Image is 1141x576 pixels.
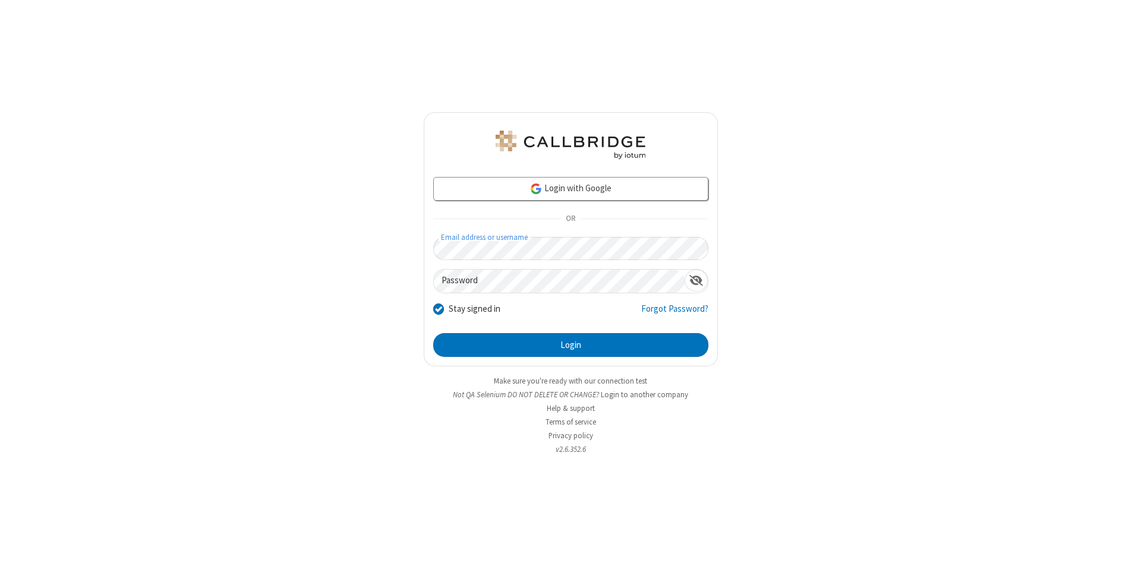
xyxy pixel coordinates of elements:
a: Privacy policy [549,431,593,441]
a: Forgot Password? [641,302,708,325]
li: Not QA Selenium DO NOT DELETE OR CHANGE? [424,389,718,400]
label: Stay signed in [449,302,500,316]
div: Show password [685,270,708,292]
button: Login [433,333,708,357]
img: QA Selenium DO NOT DELETE OR CHANGE [493,131,648,159]
a: Login with Google [433,177,708,201]
input: Password [434,270,685,293]
img: google-icon.png [529,182,543,195]
input: Email address or username [433,237,708,260]
button: Login to another company [601,389,688,400]
a: Make sure you're ready with our connection test [494,376,647,386]
span: OR [561,211,580,227]
a: Help & support [547,403,595,413]
a: Terms of service [546,417,596,427]
li: v2.6.352.6 [424,444,718,455]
